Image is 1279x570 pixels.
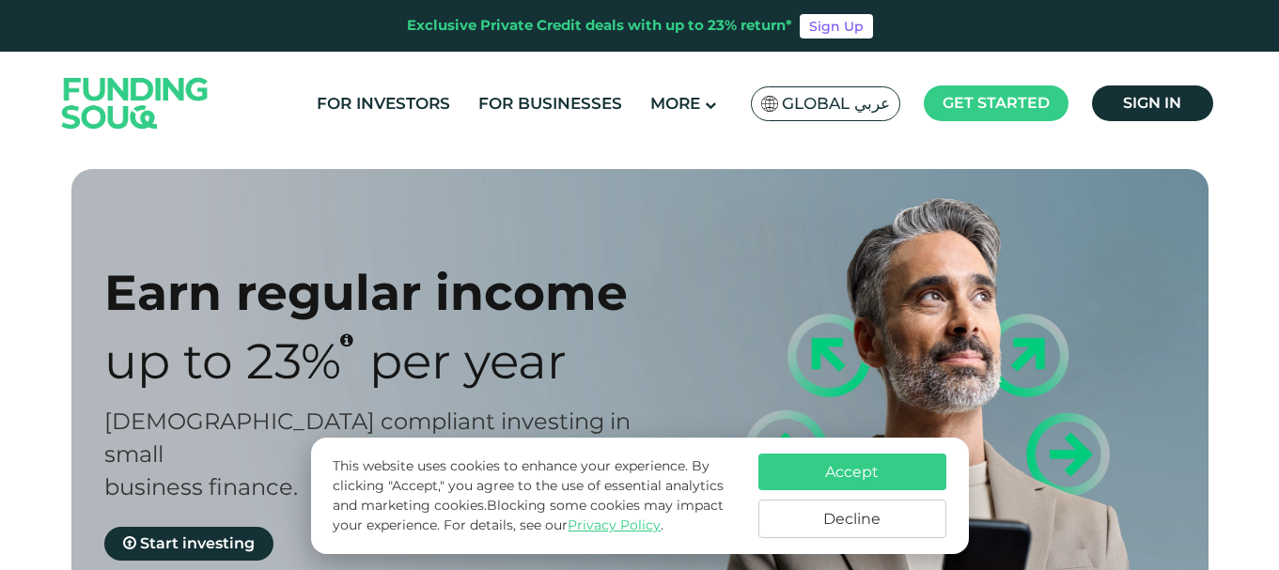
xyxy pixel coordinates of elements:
[1123,94,1181,112] span: Sign in
[407,15,792,37] div: Exclusive Private Credit deals with up to 23% return*
[333,497,724,533] span: Blocking some cookies may impact your experience.
[340,332,353,347] i: 23% IRR (expected) ~ 15% Net yield (expected)
[782,93,890,115] span: Global عربي
[312,88,455,119] a: For Investors
[568,516,661,533] a: Privacy Policy
[104,331,341,391] span: Up to 23%
[800,14,873,39] a: Sign Up
[444,516,663,533] span: For details, see our .
[104,408,631,501] span: [DEMOGRAPHIC_DATA] compliant investing in small business finance.
[761,96,778,112] img: SA Flag
[943,94,1050,112] span: Get started
[333,456,739,535] p: This website uses cookies to enhance your experience. By clicking "Accept," you agree to the use ...
[650,94,700,113] span: More
[104,263,673,322] div: Earn regular income
[43,55,227,150] img: Logo
[758,454,946,490] button: Accept
[1092,85,1213,121] a: Sign in
[369,331,567,391] span: Per Year
[474,88,627,119] a: For Businesses
[140,534,255,552] span: Start investing
[758,500,946,538] button: Decline
[104,527,273,561] a: Start investing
